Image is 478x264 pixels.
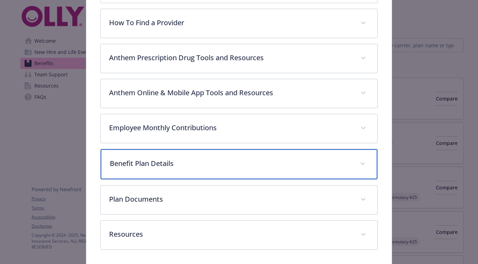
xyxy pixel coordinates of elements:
p: Anthem Online & Mobile App Tools and Resources [109,88,352,98]
p: How To Find a Provider [109,18,352,28]
p: Anthem Prescription Drug Tools and Resources [109,53,352,63]
p: Benefit Plan Details [110,158,351,169]
div: Anthem Online & Mobile App Tools and Resources [101,79,377,108]
p: Resources [109,229,352,239]
div: Employee Monthly Contributions [101,114,377,143]
div: How To Find a Provider [101,9,377,38]
div: Anthem Prescription Drug Tools and Resources [101,44,377,73]
div: Benefit Plan Details [101,149,377,179]
p: Plan Documents [109,194,352,204]
div: Plan Documents [101,186,377,214]
div: Resources [101,221,377,249]
p: Employee Monthly Contributions [109,123,352,133]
